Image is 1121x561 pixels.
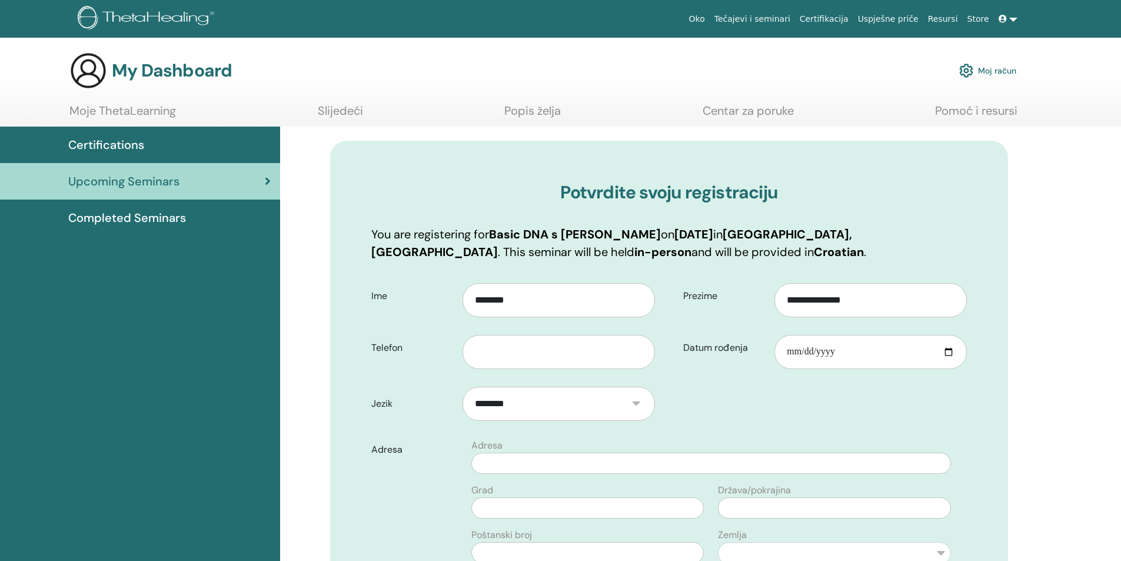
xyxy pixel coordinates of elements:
[69,52,107,89] img: generic-user-icon.jpg
[371,182,967,203] h3: Potvrdite svoju registraciju
[674,337,775,359] label: Datum rođenja
[959,61,973,81] img: cog.svg
[684,8,710,30] a: Oko
[362,393,463,415] label: Jezik
[963,8,994,30] a: Store
[362,439,465,461] label: Adresa
[504,104,561,127] a: Popis želja
[78,6,218,32] img: logo.png
[710,8,795,30] a: Tečajevi i seminari
[674,285,775,307] label: Prezime
[959,58,1016,84] a: Moj račun
[471,439,503,453] label: Adresa
[68,172,179,190] span: Upcoming Seminars
[814,244,864,260] b: Croatian
[935,104,1017,127] a: Pomoć i resursi
[674,227,713,242] b: [DATE]
[471,483,493,497] label: Grad
[718,483,791,497] label: Država/pokrajina
[68,136,144,154] span: Certifications
[362,337,463,359] label: Telefon
[68,209,186,227] span: Completed Seminars
[69,104,176,127] a: Moje ThetaLearning
[795,8,853,30] a: Certifikacija
[371,225,967,261] p: You are registering for on in . This seminar will be held and will be provided in .
[318,104,363,127] a: Slijedeći
[471,528,532,542] label: Poštanski broj
[853,8,923,30] a: Uspješne priče
[703,104,794,127] a: Centar za poruke
[634,244,691,260] b: in-person
[489,227,661,242] b: Basic DNA s [PERSON_NAME]
[923,8,963,30] a: Resursi
[362,285,463,307] label: Ime
[718,528,747,542] label: Zemlja
[112,60,232,81] h3: My Dashboard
